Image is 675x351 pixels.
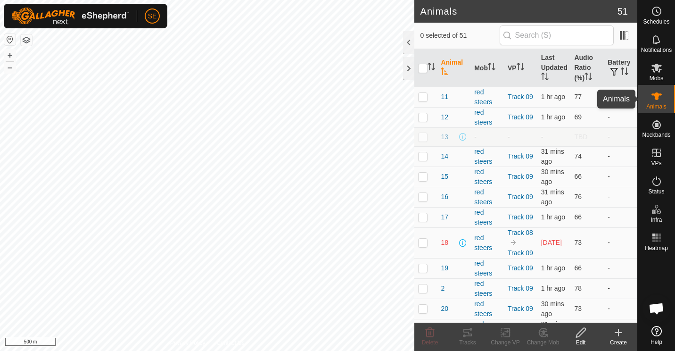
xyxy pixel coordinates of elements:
[648,189,664,194] span: Status
[562,338,600,347] div: Edit
[474,87,500,107] div: red steers
[474,147,500,167] div: red steers
[474,187,500,207] div: red steers
[420,6,617,17] h2: Animals
[600,338,637,347] div: Create
[488,64,495,72] p-sorticon: Activate to sort
[474,319,500,339] div: red steers
[170,339,206,347] a: Privacy Policy
[570,49,604,87] th: Audio Ratio (%)
[617,4,628,18] span: 51
[642,294,671,323] a: Open chat
[541,113,565,121] span: 29 Aug 2025, 10:35 am
[441,112,448,122] span: 12
[541,264,565,272] span: 29 Aug 2025, 10:35 am
[508,249,533,257] a: Track 09
[508,173,533,180] a: Track 09
[500,25,614,45] input: Search (S)
[537,49,571,87] th: Last Updated
[650,75,663,81] span: Mobs
[4,62,16,73] button: –
[420,31,499,41] span: 0 selected of 51
[604,127,637,146] td: -
[642,132,670,138] span: Neckbands
[441,212,448,222] span: 17
[574,93,582,100] span: 77
[441,263,448,273] span: 19
[508,193,533,201] a: Track 09
[645,245,668,251] span: Heatmap
[422,339,438,346] span: Delete
[541,74,549,82] p-sorticon: Activate to sort
[474,208,500,227] div: red steers
[474,299,500,319] div: red steers
[646,104,667,109] span: Animals
[517,64,524,72] p-sorticon: Activate to sort
[574,264,582,272] span: 66
[470,49,504,87] th: Mob
[541,213,565,221] span: 29 Aug 2025, 11:05 am
[441,284,445,293] span: 2
[510,239,517,246] img: to
[216,339,244,347] a: Contact Us
[541,284,565,292] span: 29 Aug 2025, 10:35 am
[441,304,448,314] span: 20
[441,69,448,76] p-sorticon: Activate to sort
[604,107,637,127] td: -
[441,92,448,102] span: 11
[504,49,537,87] th: VP
[650,339,662,345] span: Help
[474,167,500,187] div: red steers
[641,47,672,53] span: Notifications
[441,192,448,202] span: 16
[441,132,448,142] span: 13
[474,132,500,142] div: -
[541,93,565,100] span: 29 Aug 2025, 10:35 am
[508,113,533,121] a: Track 09
[574,193,582,201] span: 76
[437,49,470,87] th: Animal
[604,278,637,299] td: -
[574,305,582,312] span: 73
[148,11,157,21] span: SE
[428,64,435,72] p-sorticon: Activate to sort
[574,113,582,121] span: 69
[541,239,562,246] span: 27 Aug 2025, 6:35 pm
[524,338,562,347] div: Change Mob
[474,259,500,278] div: red steers
[541,148,564,165] span: 29 Aug 2025, 11:35 am
[650,217,662,223] span: Infra
[508,133,510,141] app-display-virtual-paddock-transition: -
[574,284,582,292] span: 78
[574,133,587,141] span: TBD
[638,322,675,349] a: Help
[584,74,592,82] p-sorticon: Activate to sort
[541,188,564,206] span: 29 Aug 2025, 11:35 am
[643,19,669,25] span: Schedules
[508,284,533,292] a: Track 09
[508,93,533,100] a: Track 09
[621,69,628,76] p-sorticon: Activate to sort
[486,338,524,347] div: Change VP
[508,264,533,272] a: Track 09
[474,108,500,127] div: red steers
[4,34,16,45] button: Reset Map
[508,229,533,236] a: Track 08
[508,152,533,160] a: Track 09
[441,172,448,182] span: 15
[541,320,564,338] span: 29 Aug 2025, 11:35 am
[508,305,533,312] a: Track 09
[541,133,543,141] span: -
[21,34,32,46] button: Map Layers
[604,187,637,207] td: -
[441,151,448,161] span: 14
[474,233,500,253] div: red steers
[604,299,637,319] td: -
[604,49,637,87] th: Battery
[541,168,564,185] span: 29 Aug 2025, 11:35 am
[604,167,637,187] td: -
[574,173,582,180] span: 66
[574,239,582,246] span: 73
[11,8,129,25] img: Gallagher Logo
[541,300,564,318] span: 29 Aug 2025, 11:35 am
